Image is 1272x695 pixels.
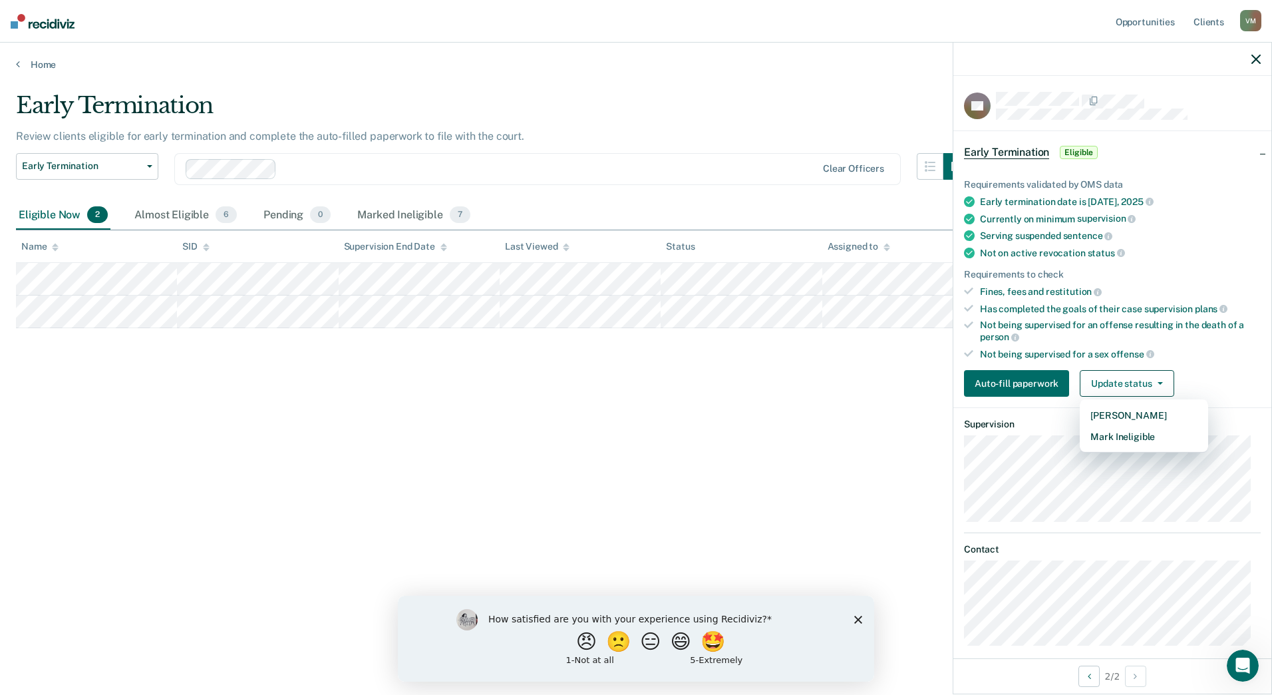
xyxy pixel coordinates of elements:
span: 7 [450,206,470,224]
div: Eligible Now [16,201,110,230]
button: Mark Ineligible [1080,426,1208,447]
span: 6 [216,206,237,224]
a: Home [16,59,1256,71]
span: Eligible [1060,146,1098,159]
div: Currently on minimum [980,213,1261,225]
div: Requirements validated by OMS data [964,179,1261,190]
div: SID [182,241,210,252]
span: offense [1111,349,1154,359]
span: status [1088,248,1125,258]
span: person [980,332,1019,342]
span: 0 [310,206,331,224]
span: 2025 [1121,196,1153,207]
a: Auto-fill paperwork [964,370,1074,397]
div: Not being supervised for a sex [980,348,1261,360]
div: Last Viewed [505,241,569,252]
button: Update status [1080,370,1174,397]
dt: Contact [964,544,1261,555]
button: Next Opportunity [1125,666,1146,687]
button: Previous Opportunity [1078,666,1100,687]
span: restitution [1046,286,1102,297]
iframe: Intercom live chat [1227,650,1259,682]
div: Clear officers [823,163,884,174]
div: V M [1240,10,1261,31]
span: sentence [1063,230,1113,241]
div: Fines, fees and [980,286,1261,298]
button: [PERSON_NAME] [1080,405,1208,426]
button: Auto-fill paperwork [964,370,1069,397]
div: Marked Ineligible [355,201,473,230]
div: Not being supervised for an offense resulting in the death of a [980,320,1261,342]
div: Pending [261,201,333,230]
dt: Supervision [964,419,1261,430]
div: Serving suspended [980,230,1261,242]
span: Early Termination [22,160,142,172]
div: Early TerminationEligible [953,131,1271,174]
span: plans [1195,304,1227,314]
div: Assigned to [828,241,890,252]
div: Almost Eligible [132,201,239,230]
div: 2 / 2 [953,658,1271,694]
div: Early Termination [16,92,970,130]
div: Early termination date is [DATE], [980,196,1261,208]
div: Not on active revocation [980,247,1261,259]
p: Review clients eligible for early termination and complete the auto-filled paperwork to file with... [16,130,524,142]
div: Supervision End Date [344,241,447,252]
span: supervision [1077,213,1136,224]
iframe: Survey by Kim from Recidiviz [398,596,874,682]
span: Early Termination [964,146,1049,159]
div: Has completed the goals of their case supervision [980,303,1261,315]
div: Requirements to check [964,269,1261,280]
span: 2 [87,206,108,224]
img: Recidiviz [11,14,75,29]
div: Name [21,241,59,252]
div: Status [666,241,695,252]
